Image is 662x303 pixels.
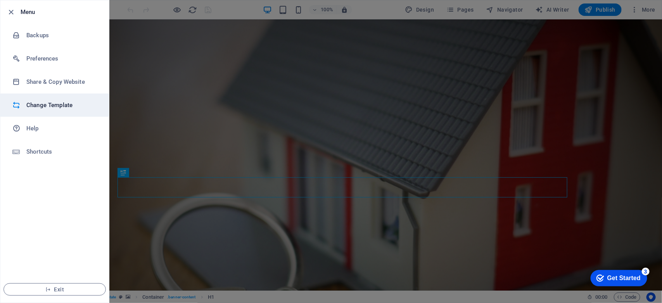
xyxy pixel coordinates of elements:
h6: Help [26,124,98,133]
button: Exit [3,283,106,296]
h6: Shortcuts [26,147,98,156]
div: 3 [58,2,66,9]
h6: Change Template [26,100,98,110]
h6: Preferences [26,54,98,63]
h6: Backups [26,31,98,40]
div: Get Started [24,9,57,16]
h6: Menu [21,7,103,17]
button: 1 [19,259,26,265]
a: Help [0,117,109,140]
h6: Share & Copy Website [26,77,98,87]
button: 2 [19,269,26,276]
span: Exit [10,286,99,293]
div: Get Started 3 items remaining, 40% complete [7,4,64,20]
